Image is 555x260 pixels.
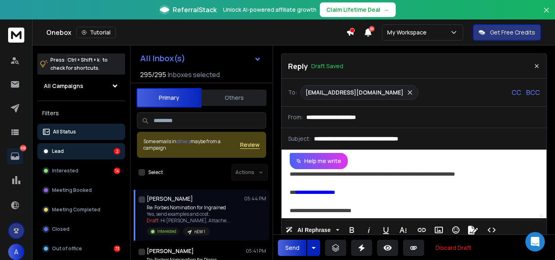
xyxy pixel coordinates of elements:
button: Send [278,240,306,256]
div: 2 [114,148,120,155]
p: [EMAIL_ADDRESS][DOMAIN_NAME] [306,88,403,97]
button: Claim Lifetime Deal→ [320,2,396,17]
span: ReferralStack [173,5,217,15]
p: Subject: [288,135,311,143]
button: All Status [37,124,125,140]
div: 14 [114,168,120,174]
span: others [176,138,191,145]
button: Discard Draft [429,240,478,256]
button: All Campaigns [37,78,125,94]
p: Closed [52,226,69,232]
button: Out of office73 [37,241,125,257]
p: nEW 1 [194,229,205,235]
p: My Workspace [387,28,430,37]
p: Lead [52,148,64,155]
button: Close banner [541,5,552,24]
p: Unlock AI-powered affiliate growth [223,6,317,14]
div: Some emails in maybe from a campaign [143,138,240,151]
button: AI Rephrase [284,222,341,238]
button: Tutorial [76,27,116,38]
label: Select [148,169,163,176]
h1: [PERSON_NAME] [147,195,193,203]
span: Ctrl + Shift + k [66,55,101,64]
button: Insert Link (Ctrl+K) [414,222,429,238]
button: Closed [37,221,125,237]
span: Hi [PERSON_NAME], Attache ... [160,217,230,224]
h1: All Campaigns [44,82,83,90]
p: CC [512,88,521,97]
p: To: [288,88,297,97]
button: Underline (Ctrl+U) [378,222,394,238]
p: Out of office [52,245,82,252]
button: Review [240,141,260,149]
button: Code View [484,222,499,238]
h1: [PERSON_NAME] [147,247,194,255]
p: Get Free Credits [490,28,535,37]
span: → [384,6,389,14]
p: Yes, send examples and cost. [147,211,230,217]
div: Open Intercom Messenger [525,232,545,251]
button: A [8,244,24,260]
button: Primary [137,88,202,107]
div: Onebox [46,27,346,38]
p: 05:41 PM [246,248,266,254]
span: 295 / 295 [140,70,166,80]
button: All Inbox(s) [134,50,268,67]
p: Meeting Booked [52,187,92,193]
p: All Status [53,129,76,135]
span: AI Rephrase [296,227,332,234]
button: Help me write [290,153,348,169]
span: 50 [369,26,375,32]
button: Meeting Booked [37,182,125,198]
div: 73 [114,245,120,252]
button: Signature [465,222,481,238]
p: 05:44 PM [244,196,266,202]
button: Lead2 [37,143,125,159]
p: 638 [20,145,26,151]
button: Interested14 [37,163,125,179]
button: Emoticons [448,222,464,238]
p: Interested [52,168,78,174]
button: Others [202,89,267,107]
button: Insert Image (Ctrl+P) [431,222,447,238]
p: Interested [157,228,176,234]
p: Re: Forbes Nomination for Ingrained [147,204,230,211]
p: Meeting Completed [52,206,100,213]
h3: Inboxes selected [168,70,220,80]
h3: Filters [37,107,125,119]
button: More Text [395,222,411,238]
p: Press to check for shortcuts. [50,56,108,72]
p: Reply [288,60,308,72]
p: Draft Saved [311,62,343,70]
span: Draft: [147,217,160,224]
h1: All Inbox(s) [140,54,185,62]
a: 638 [7,148,23,164]
button: Meeting Completed [37,202,125,218]
p: BCC [526,88,540,97]
p: From: [288,113,303,121]
button: Bold (Ctrl+B) [344,222,360,238]
button: Get Free Credits [473,24,541,41]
